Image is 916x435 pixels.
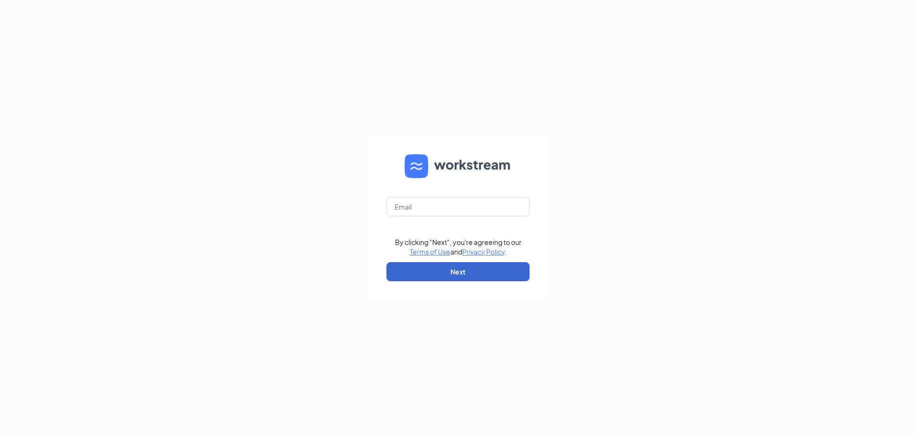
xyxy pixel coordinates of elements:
[395,237,521,256] div: By clicking "Next", you're agreeing to our and .
[386,262,530,281] button: Next
[462,247,505,256] a: Privacy Policy
[410,247,450,256] a: Terms of Use
[405,154,511,178] img: WS logo and Workstream text
[386,197,530,216] input: Email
